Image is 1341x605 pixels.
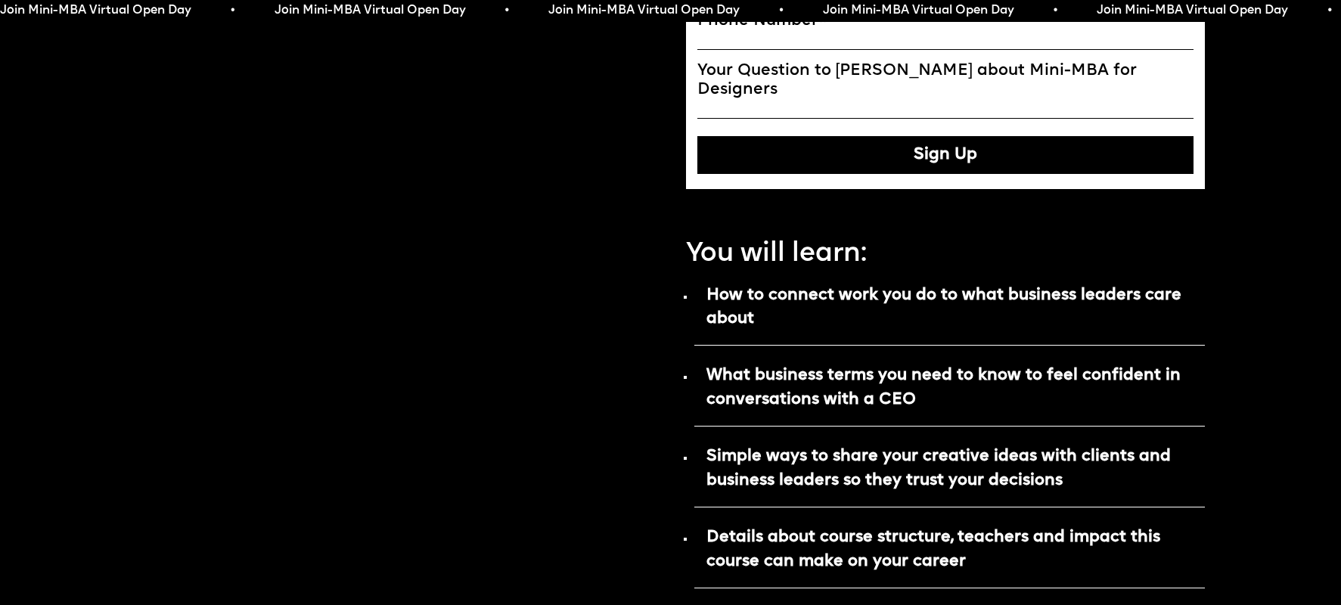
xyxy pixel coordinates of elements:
label: Your Question to [PERSON_NAME] about Mini-MBA for Designers [697,61,1194,100]
strong: How to connect work you do to what business leaders care about [706,287,1181,327]
span: • [1054,3,1058,18]
strong: Simple ways to share your creative ideas with clients and business leaders so they trust your dec... [706,448,1171,489]
span: • [779,3,784,18]
p: You will learn: [686,236,867,274]
strong: What business terms you need to know to feel confident in conversations with a CEO [706,368,1181,408]
span: • [1327,3,1332,18]
button: Sign Up [697,136,1194,174]
span: • [231,3,235,18]
span: • [504,3,509,18]
strong: Details about course structure, teachers and impact this course can make on your career [706,529,1160,569]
